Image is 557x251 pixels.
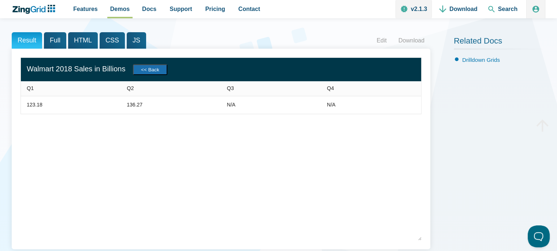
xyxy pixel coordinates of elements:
[238,4,260,14] span: Contact
[227,85,234,91] span: Q3
[371,35,393,46] a: Edit
[327,85,334,91] span: Q4
[205,4,225,14] span: Pricing
[110,4,130,14] span: Demos
[68,32,98,49] span: HTML
[12,32,42,49] span: Result
[393,35,430,46] a: Download
[227,101,235,109] div: N/A
[133,64,167,75] button: << Back
[127,85,134,91] span: Q2
[27,101,42,109] div: 123.18
[27,85,34,91] span: Q1
[170,4,192,14] span: Support
[462,57,500,63] a: Drilldown Grids
[73,4,98,14] span: Features
[454,36,545,50] h2: Related Docs
[27,65,125,73] span: Walmart 2018 Sales in Billions
[127,32,146,49] span: JS
[327,101,335,109] div: N/A
[12,5,59,14] a: ZingChart Logo. Click to return to the homepage
[127,101,142,109] div: 136.27
[44,32,66,49] span: Full
[100,32,125,49] span: CSS
[528,225,550,247] iframe: Toggle Customer Support
[142,4,156,14] span: Docs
